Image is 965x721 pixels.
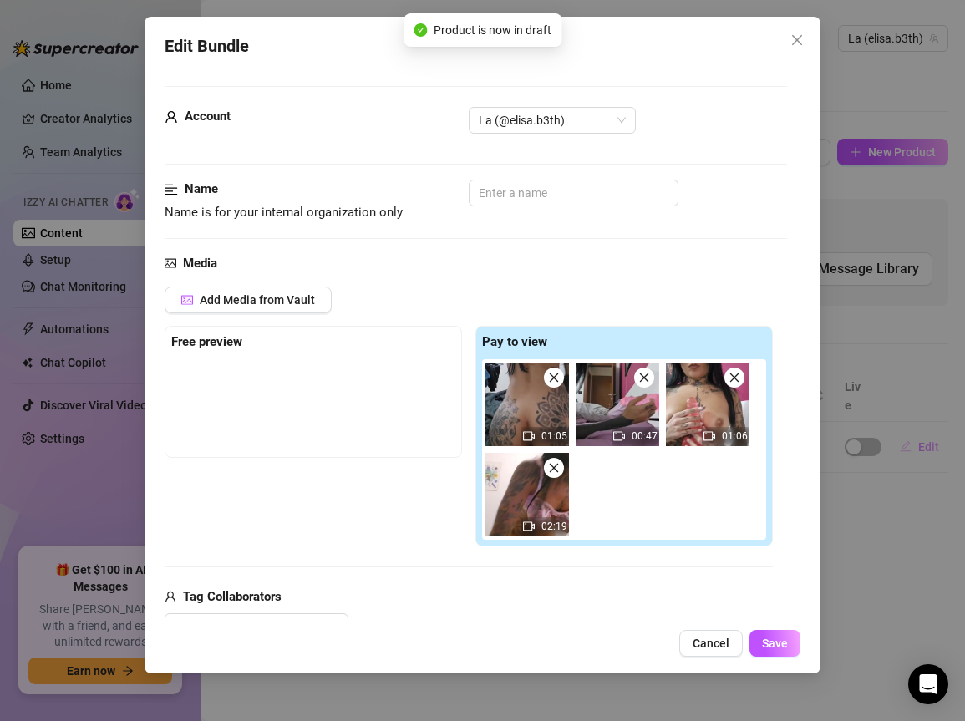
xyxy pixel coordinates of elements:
[165,180,178,200] span: align-left
[434,21,551,39] span: Product is now in draft
[790,33,804,47] span: close
[541,520,567,532] span: 02:19
[784,33,810,47] span: Close
[165,107,178,127] span: user
[183,589,282,604] strong: Tag Collaborators
[485,453,569,536] img: media
[523,520,535,532] span: video-camera
[485,453,569,536] div: 02:19
[762,637,788,650] span: Save
[908,664,948,704] div: Open Intercom Messenger
[165,205,403,220] span: Name is for your internal organization only
[485,363,569,446] img: media
[666,363,749,446] div: 01:06
[171,334,242,349] strong: Free preview
[666,363,749,446] img: media
[749,630,800,657] button: Save
[548,372,560,383] span: close
[679,630,743,657] button: Cancel
[469,180,678,206] input: Enter a name
[729,372,740,383] span: close
[183,256,217,271] strong: Media
[165,287,332,313] button: Add Media from Vault
[613,430,625,442] span: video-camera
[632,430,658,442] span: 00:47
[185,181,218,196] strong: Name
[165,254,176,274] span: picture
[165,587,176,607] span: user
[482,334,547,349] strong: Pay to view
[784,27,810,53] button: Close
[541,430,567,442] span: 01:05
[485,363,569,446] div: 01:05
[185,109,231,124] strong: Account
[479,108,626,133] span: La (@elisa.b3th)
[576,363,659,446] div: 00:47
[523,430,535,442] span: video-camera
[576,363,659,446] img: media
[693,637,729,650] span: Cancel
[414,23,427,37] span: check-circle
[638,372,650,383] span: close
[703,430,715,442] span: video-camera
[181,294,193,306] span: picture
[722,430,748,442] span: 01:06
[548,462,560,474] span: close
[165,33,249,59] span: Edit Bundle
[200,293,315,307] span: Add Media from Vault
